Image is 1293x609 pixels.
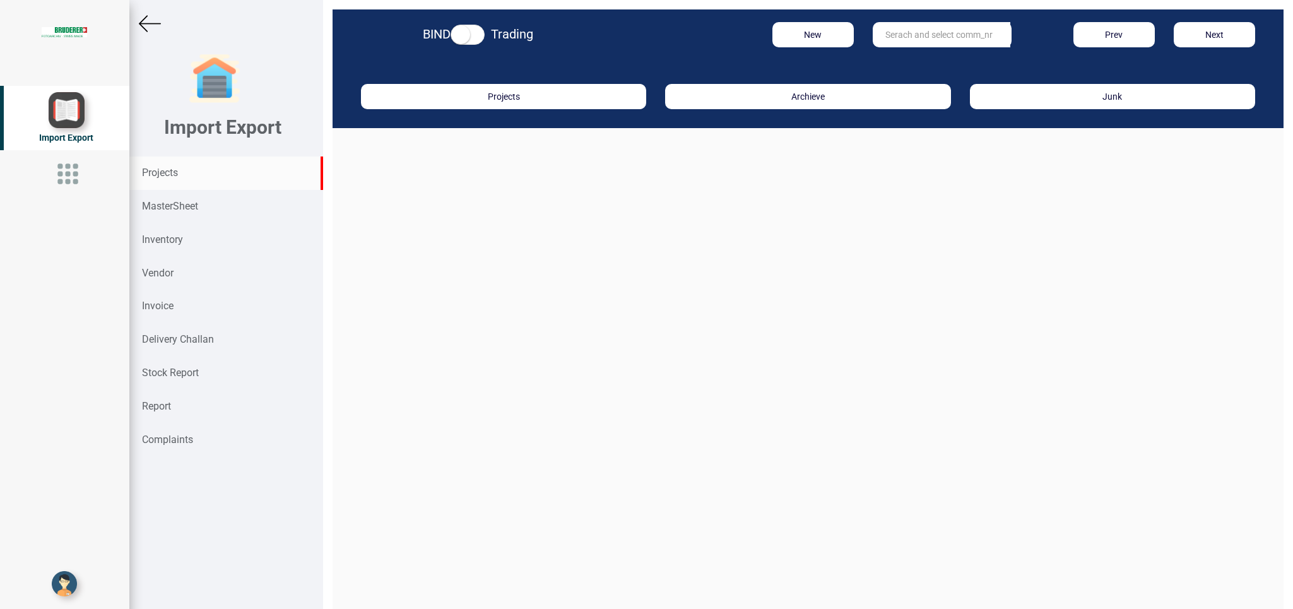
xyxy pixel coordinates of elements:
strong: Invoice [142,300,174,312]
strong: Inventory [142,234,183,245]
span: Import Export [39,133,93,143]
strong: Delivery Challan [142,333,214,345]
img: garage-closed.png [189,54,240,104]
strong: Report [142,400,171,412]
strong: Stock Report [142,367,199,379]
button: New [772,22,854,47]
strong: Complaints [142,434,193,446]
button: Next [1174,22,1255,47]
b: Import Export [164,116,281,138]
button: Junk [970,84,1255,109]
strong: Vendor [142,267,174,279]
strong: Trading [491,27,533,42]
strong: Projects [142,167,178,179]
strong: BIND [423,27,451,42]
button: Projects [361,84,646,109]
button: Prev [1073,22,1155,47]
input: Serach and select comm_nr [873,22,1010,47]
button: Archieve [665,84,950,109]
strong: MasterSheet [142,200,198,212]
